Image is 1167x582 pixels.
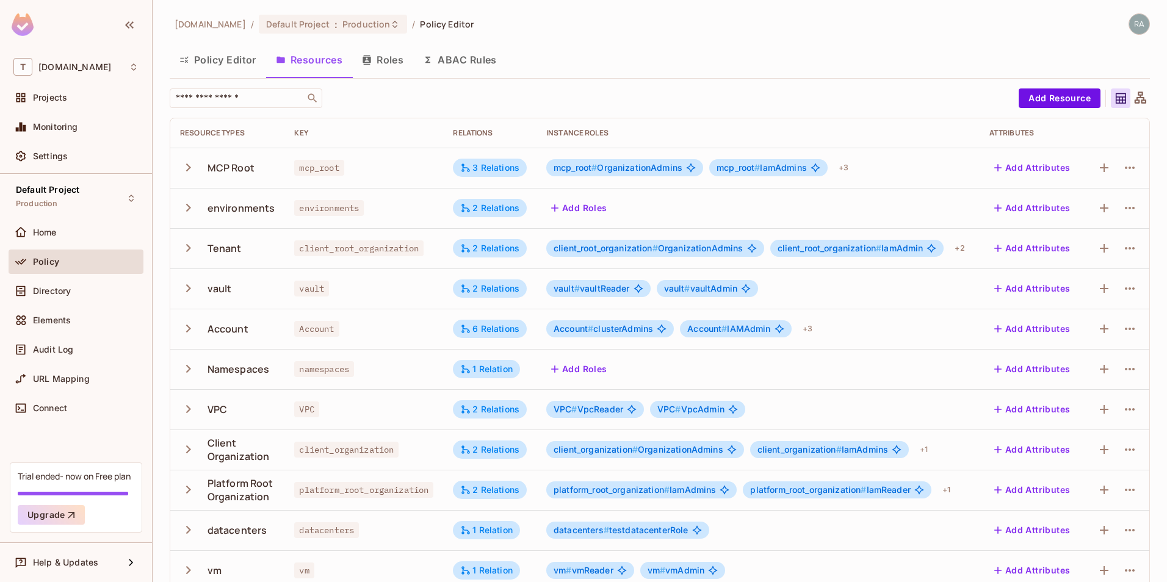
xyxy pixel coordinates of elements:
div: 2 Relations [460,283,519,294]
button: Add Attributes [989,198,1075,218]
div: Trial ended- now on Free plan [18,470,131,482]
span: vm [294,562,314,578]
span: # [754,162,760,173]
button: Add Attributes [989,279,1075,298]
span: platform_root_organization [554,484,670,495]
span: Projects [33,93,67,102]
span: datacenters [294,522,359,538]
li: / [412,18,415,30]
span: # [876,243,881,253]
div: 1 Relation [460,364,513,375]
div: + 2 [950,239,969,258]
span: vm [554,565,571,575]
span: Policy [33,257,59,267]
span: client_organization [294,442,399,458]
div: 6 Relations [460,323,519,334]
span: URL Mapping [33,374,90,384]
span: the active workspace [175,18,246,30]
div: 3 Relations [460,162,519,173]
span: # [660,565,665,575]
span: IamAdmins [717,163,807,173]
span: client_root_organization [554,243,658,253]
span: Workspace: t-mobile.com [38,62,111,72]
button: Add Attributes [989,400,1075,419]
button: Add Attributes [989,239,1075,258]
span: OrganizationAdmins [554,243,743,253]
span: OrganizationAdmins [554,445,723,454]
span: mcp_root [717,162,760,173]
div: + 3 [834,158,853,178]
button: Add Attributes [989,158,1075,178]
div: + 1 [938,480,955,500]
span: Home [33,228,57,237]
div: Key [294,128,433,138]
div: MCP Root [208,161,255,174]
span: vaultAdmin [664,284,737,293]
span: # [664,484,670,495]
button: Add Attributes [989,440,1075,459]
span: vmReader [554,566,613,575]
span: vm [648,565,665,575]
span: # [574,283,580,293]
div: 1 Relation [460,565,513,576]
div: 1 Relation [460,525,513,536]
button: Add Attributes [989,520,1075,540]
span: Audit Log [33,345,73,354]
span: vault [554,283,580,293]
div: Tenant [208,242,242,255]
span: # [652,243,658,253]
span: mcp_root [294,160,344,176]
span: environments [294,200,364,216]
div: Client Organization [208,436,275,463]
div: Resource Types [180,128,275,138]
button: Add Attributes [989,319,1075,339]
button: Add Attributes [989,359,1075,379]
span: testdatacenterRole [554,525,688,535]
span: IamAdmins [757,445,888,454]
span: Help & Updates [33,558,98,567]
span: # [604,525,609,535]
span: # [861,484,866,495]
span: Elements [33,315,71,325]
button: Roles [352,45,413,75]
span: VpcReader [554,404,623,414]
div: + 3 [798,319,817,339]
span: Settings [33,151,68,161]
div: Attributes [989,128,1075,138]
span: platform_root_organization [294,482,433,498]
div: datacenters [208,523,267,537]
div: 2 Relations [460,203,519,214]
span: # [675,404,681,414]
span: vaultReader [554,284,630,293]
span: IamAdmin [778,243,923,253]
button: Resources [266,45,352,75]
span: Default Project [16,185,79,195]
span: VPC [554,404,577,414]
button: Add Attributes [989,561,1075,580]
span: # [591,162,597,173]
span: mcp_root [554,162,597,173]
span: # [721,323,727,334]
button: Add Roles [546,359,612,379]
div: Namespaces [208,362,270,376]
span: vmAdmin [648,566,705,575]
span: client_organization [757,444,842,454]
span: Monitoring [33,122,78,132]
span: # [588,323,593,334]
span: # [566,565,571,575]
span: # [684,283,690,293]
span: Account [554,323,593,334]
button: Upgrade [18,505,85,525]
div: 2 Relations [460,404,519,415]
button: Add Roles [546,198,612,218]
span: VPC [294,401,319,417]
span: IAMAdmin [687,324,770,334]
div: Account [208,322,248,336]
div: vault [208,282,232,295]
span: Account [687,323,727,334]
span: T [13,58,32,76]
button: ABAC Rules [413,45,507,75]
img: SReyMgAAAABJRU5ErkJggg== [12,13,34,36]
span: IamAdmins [554,485,716,495]
div: 2 Relations [460,444,519,455]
